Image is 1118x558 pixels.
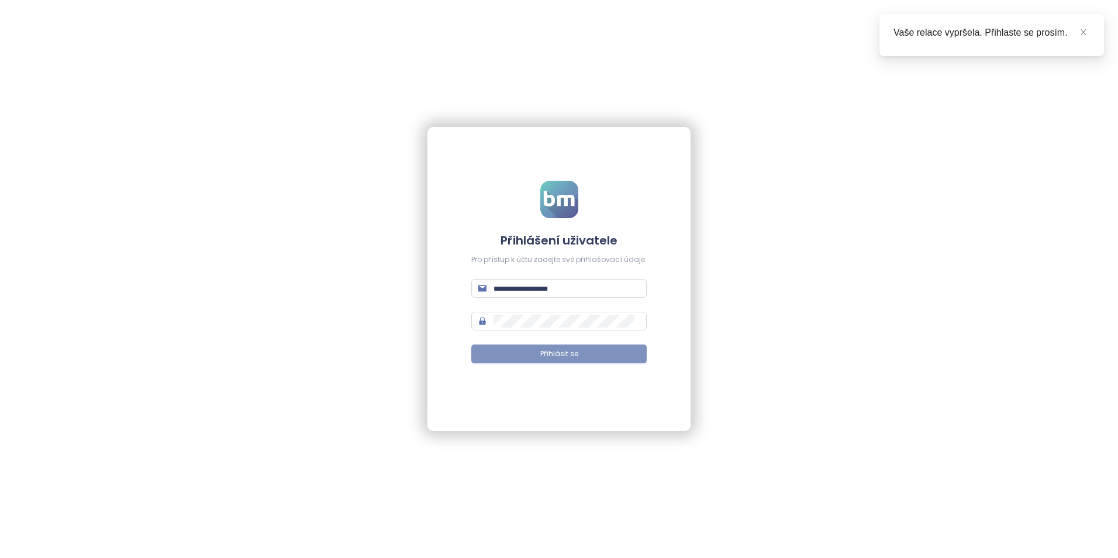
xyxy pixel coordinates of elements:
[478,317,486,325] span: lock
[893,26,1090,40] div: Vaše relace vypršela. Přihlaste se prosím.
[540,181,578,218] img: logo
[471,254,647,266] div: Pro přístup k účtu zadejte své přihlašovací údaje.
[471,232,647,249] h4: Přihlášení uživatele
[540,349,578,360] span: Přihlásit se
[471,345,647,363] button: Přihlásit se
[1079,28,1088,36] span: close
[478,284,486,292] span: mail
